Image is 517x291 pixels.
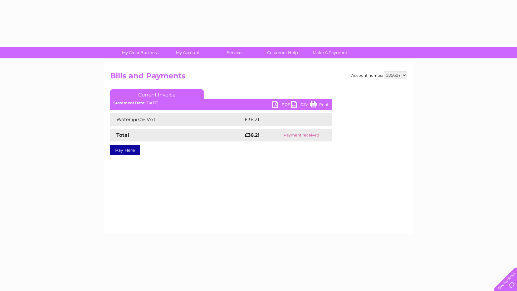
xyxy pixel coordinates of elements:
[110,89,204,99] a: Current Invoice
[110,113,243,126] td: Water @ 0% VAT
[291,101,310,110] a: CSV
[110,72,407,83] h2: Bills and Payments
[162,47,213,58] a: My Account
[110,145,140,155] a: Pay Here
[245,132,260,138] strong: £36.21
[271,129,332,141] td: Payment received
[116,132,129,138] strong: Total
[272,101,291,110] a: PDF
[257,47,308,58] a: Customer Help
[209,47,261,58] a: Services
[115,47,166,58] a: My Clear Business
[110,101,332,105] div: [DATE]
[351,72,407,79] div: Account number
[113,101,145,105] b: Statement Date:
[243,113,319,126] td: £36.21
[310,101,329,110] a: Print
[304,47,356,58] a: Make A Payment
